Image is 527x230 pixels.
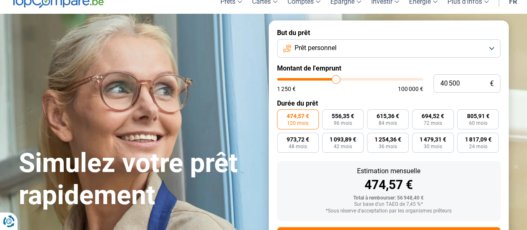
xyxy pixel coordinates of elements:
label: Montant de l'emprunt [277,64,500,72]
span: 72 mois [424,121,442,126]
span: 556,35 € [332,113,354,119]
span: 615,36 € [377,113,399,119]
span: 100 000 € [398,86,423,92]
span: 42 mois [334,144,352,149]
span: 1 479,31 € [420,136,446,142]
label: But du prêt [277,29,500,37]
div: Estimation mensuelle [284,168,494,174]
span: 1 817,09 € [465,136,491,142]
span: € [490,80,494,87]
span: 30 mois [424,144,442,149]
span: 48 mois [289,144,307,149]
span: 24 mois [469,144,487,149]
span: 84 mois [379,121,397,126]
div: *Sous réserve d'acceptation par les organismes prêteurs [284,208,494,214]
span: 474,57 € [287,113,309,119]
span: 1 093,89 € [330,136,356,142]
span: 96 mois [334,121,352,126]
div: Sur base d'un TAEG de 7,45 %* [284,202,494,207]
span: 1 250 € [277,86,296,92]
span: 60 mois [469,121,487,126]
span: 973,72 € [287,136,309,142]
div: Total à rembourser: 56 948,40 € [284,195,494,201]
button: Prêt personnel [277,39,500,58]
div: 474,57 € [284,179,494,191]
span: 1 254,36 € [375,136,401,142]
span: 805,91 € [467,113,489,119]
span: Prêt personnel [295,43,337,53]
span: 120 mois [287,121,308,126]
label: Durée du prêt [277,99,500,107]
span: 36 mois [379,144,397,149]
span: 694,52 € [422,113,444,119]
h1: Simulez votre prêt rapidement [19,147,259,212]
